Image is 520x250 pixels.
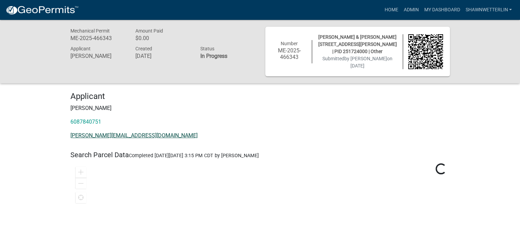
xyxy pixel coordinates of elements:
a: My Dashboard [421,3,463,16]
a: 6087840751 [70,118,101,125]
div: Zoom in [76,167,86,178]
h6: ME-2025-466343 [272,47,307,60]
span: Applicant [70,46,91,51]
span: Number [281,41,298,46]
h6: [DATE] [135,53,190,59]
h4: Applicant [70,91,450,101]
span: Status [200,46,214,51]
div: Zoom out [76,178,86,189]
span: Submitted on [DATE] [322,56,392,68]
p: [PERSON_NAME] [70,104,450,112]
h6: ME-2025-466343 [70,35,125,41]
span: Amount Paid [135,28,163,34]
a: [PERSON_NAME][EMAIL_ADDRESS][DOMAIN_NAME] [70,132,198,139]
span: [PERSON_NAME] & [PERSON_NAME] [STREET_ADDRESS][PERSON_NAME] | PID 251724000 | Other [318,34,397,54]
div: Find my location [76,192,86,203]
h5: Search Parcel Data [70,151,450,159]
strong: In Progress [200,53,227,59]
span: Completed [DATE][DATE] 3:15 PM CDT by [PERSON_NAME] [129,153,259,159]
span: by [PERSON_NAME] [344,56,387,61]
span: Mechanical Permit [70,28,110,34]
span: Created [135,46,152,51]
a: ShawnWetterlin [463,3,515,16]
img: QR code [408,34,443,69]
a: Admin [401,3,421,16]
h6: $0.00 [135,35,190,41]
h6: [PERSON_NAME] [70,53,125,59]
a: Home [382,3,401,16]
